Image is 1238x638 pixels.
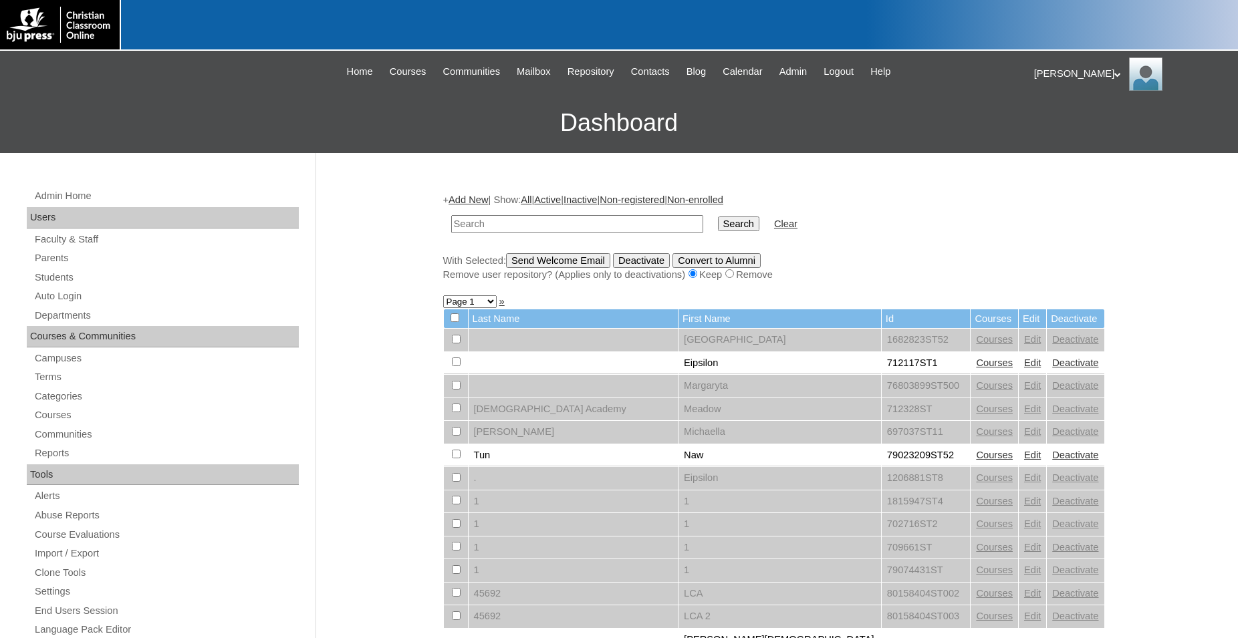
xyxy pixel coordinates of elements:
td: . [469,467,678,490]
td: Eipsilon [678,467,881,490]
a: Blog [680,64,713,79]
a: Deactivate [1052,450,1098,460]
td: 702716ST2 [882,513,971,536]
a: Edit [1024,334,1041,345]
td: 1206881ST8 [882,467,971,490]
a: Edit [1024,380,1041,391]
div: Remove user repository? (Applies only to deactivations) Keep Remove [443,268,1105,282]
td: 1 [678,536,881,559]
span: Courses [390,64,426,79]
td: 1 [469,513,678,536]
td: Tun [469,444,678,467]
a: Edit [1024,542,1041,552]
a: Deactivate [1052,611,1098,621]
td: Edit [1019,309,1046,329]
div: Users [27,207,299,228]
a: Admin Home [33,188,299,204]
a: Edit [1024,588,1041,599]
a: Communities [33,426,299,443]
a: Departments [33,307,299,324]
a: Repository [561,64,621,79]
td: 1815947ST4 [882,490,971,513]
td: [PERSON_NAME] [469,421,678,444]
a: Deactivate [1052,496,1098,506]
a: Admin [773,64,814,79]
a: Calendar [716,64,769,79]
a: Terms [33,369,299,385]
a: Courses [976,611,1013,621]
td: 45692 [469,583,678,605]
td: 1 [678,513,881,536]
a: Home [340,64,380,79]
td: 709661ST [882,536,971,559]
a: Deactivate [1052,588,1098,599]
td: Michaella [678,421,881,444]
span: Contacts [631,64,670,79]
a: Edit [1024,472,1041,483]
a: Communities [436,64,507,79]
a: Deactivate [1052,518,1098,529]
td: 697037ST11 [882,421,971,444]
a: Courses [976,450,1013,460]
td: 1 [469,536,678,559]
a: Categories [33,388,299,405]
a: Language Pack Editor [33,621,299,638]
a: Courses [976,472,1013,483]
a: Courses [976,357,1013,368]
img: logo-white.png [7,7,113,43]
a: Non-enrolled [667,194,723,205]
a: Contacts [624,64,676,79]
td: 712117ST1 [882,352,971,375]
div: Tools [27,464,299,486]
input: Search [718,216,759,231]
h3: Dashboard [7,93,1231,153]
a: Clone Tools [33,565,299,581]
a: Edit [1024,496,1041,506]
td: Deactivate [1047,309,1104,329]
a: Help [864,64,897,79]
a: Edit [1024,404,1041,414]
a: Non-registered [600,194,664,205]
div: + | Show: | | | | [443,193,1105,281]
a: Mailbox [510,64,558,79]
td: 79023209ST52 [882,444,971,467]
a: Deactivate [1052,565,1098,575]
td: 1682823ST52 [882,329,971,351]
a: Logout [817,64,860,79]
a: Parents [33,250,299,267]
a: Courses [976,380,1013,391]
a: Edit [1024,357,1041,368]
td: 80158404ST003 [882,605,971,628]
input: Convert to Alumni [672,253,761,268]
a: Inactive [564,194,598,205]
td: LCA [678,583,881,605]
a: Courses [976,404,1013,414]
td: Id [882,309,971,329]
a: Courses [33,407,299,424]
td: LCA 2 [678,605,881,628]
a: Deactivate [1052,357,1098,368]
td: 80158404ST002 [882,583,971,605]
input: Send Welcome Email [506,253,610,268]
a: Settings [33,583,299,600]
a: Active [534,194,561,205]
a: Courses [976,565,1013,575]
td: Meadow [678,398,881,421]
a: Deactivate [1052,426,1098,437]
a: Import / Export [33,545,299,562]
td: 45692 [469,605,678,628]
td: 1 [469,490,678,513]
a: Courses [383,64,433,79]
a: » [499,296,505,307]
a: Edit [1024,611,1041,621]
div: With Selected: [443,253,1105,282]
span: Admin [779,64,808,79]
td: Courses [971,309,1018,329]
a: Courses [976,426,1013,437]
span: Blog [687,64,706,79]
a: Campuses [33,350,299,367]
a: Edit [1024,450,1041,460]
a: Courses [976,542,1013,552]
a: Edit [1024,518,1041,529]
a: Alerts [33,488,299,504]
